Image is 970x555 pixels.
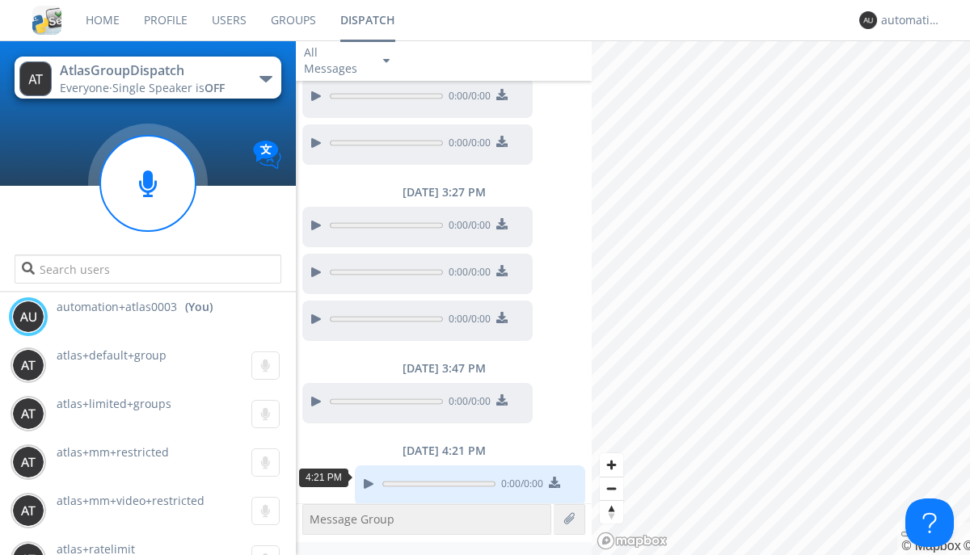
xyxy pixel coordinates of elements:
[12,446,44,478] img: 373638.png
[905,498,954,547] iframe: Toggle Customer Support
[12,349,44,381] img: 373638.png
[185,299,213,315] div: (You)
[296,360,592,376] div: [DATE] 3:47 PM
[443,218,491,236] span: 0:00 / 0:00
[443,394,491,412] span: 0:00 / 0:00
[600,477,623,500] button: Zoom out
[15,254,280,284] input: Search users
[60,80,242,96] div: Everyone ·
[306,472,342,483] span: 4:21 PM
[901,532,914,536] button: Toggle attribution
[496,218,508,229] img: download media button
[443,265,491,283] span: 0:00 / 0:00
[881,12,942,28] div: automation+atlas0003
[496,312,508,323] img: download media button
[443,89,491,107] span: 0:00 / 0:00
[443,136,491,153] span: 0:00 / 0:00
[296,443,592,459] div: [DATE] 4:21 PM
[443,312,491,330] span: 0:00 / 0:00
[32,6,61,35] img: cddb5a64eb264b2086981ab96f4c1ba7
[12,494,44,527] img: 373638.png
[859,11,877,29] img: 373638.png
[60,61,242,80] div: AtlasGroupDispatch
[57,347,167,363] span: atlas+default+group
[19,61,52,96] img: 373638.png
[600,501,623,523] span: Reset bearing to north
[57,299,177,315] span: automation+atlas0003
[496,265,508,276] img: download media button
[549,477,560,488] img: download media button
[57,396,171,411] span: atlas+limited+groups
[383,59,390,63] img: caret-down-sm.svg
[57,493,205,508] span: atlas+mm+video+restricted
[15,57,280,99] button: AtlasGroupDispatchEveryone·Single Speaker isOFF
[205,80,225,95] span: OFF
[600,453,623,477] button: Zoom in
[901,539,960,553] a: Mapbox
[496,136,508,147] img: download media button
[12,397,44,430] img: 373638.png
[304,44,369,77] div: All Messages
[12,301,44,333] img: 373638.png
[600,500,623,523] button: Reset bearing to north
[112,80,225,95] span: Single Speaker is
[597,532,668,550] a: Mapbox logo
[253,141,281,169] img: Translation enabled
[496,477,543,494] span: 0:00 / 0:00
[57,444,169,460] span: atlas+mm+restricted
[496,89,508,100] img: download media button
[496,394,508,406] img: download media button
[296,184,592,200] div: [DATE] 3:27 PM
